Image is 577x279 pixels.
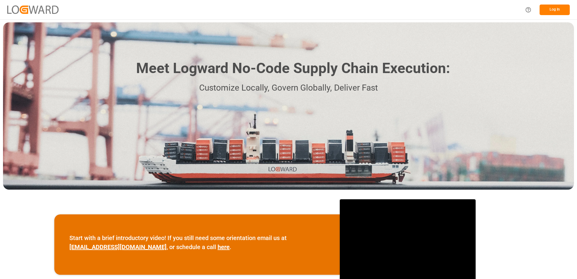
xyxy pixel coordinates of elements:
button: Help Center [521,3,535,17]
a: here [218,243,230,251]
h1: Meet Logward No-Code Supply Chain Execution: [136,58,450,79]
p: Start with a brief introductory video! If you still need some orientation email us at , or schedu... [69,233,325,252]
p: Customize Locally, Govern Globally, Deliver Fast [127,81,450,95]
button: Log In [540,5,570,15]
img: Logward_new_orange.png [7,5,59,14]
a: [EMAIL_ADDRESS][DOMAIN_NAME] [69,243,167,251]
